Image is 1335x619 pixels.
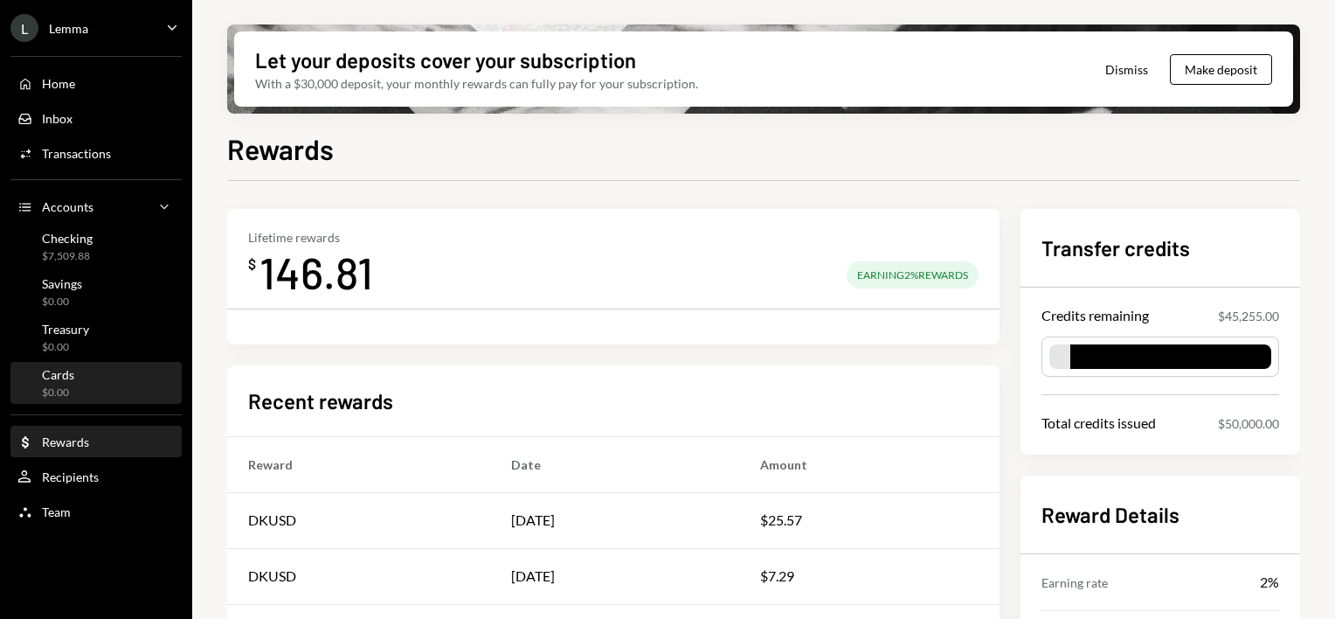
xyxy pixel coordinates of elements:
div: 2% [1260,572,1279,593]
td: DKUSD [227,492,490,548]
div: Lemma [49,21,88,36]
div: Recipients [42,469,99,484]
h2: Recent rewards [248,386,393,415]
a: Inbox [10,102,182,134]
a: Recipients [10,461,182,492]
th: Date [490,436,740,492]
div: $7,509.88 [42,249,93,264]
div: $50,000.00 [1218,414,1279,433]
a: Cards$0.00 [10,362,182,404]
a: Home [10,67,182,99]
a: Treasury$0.00 [10,316,182,358]
h1: Rewards [227,131,334,166]
h2: Transfer credits [1041,233,1279,262]
button: Dismiss [1083,49,1170,90]
th: Reward [227,436,490,492]
a: Transactions [10,137,182,169]
div: Lifetime rewards [248,230,373,245]
div: $0.00 [42,340,89,355]
td: $25.57 [739,492,1000,548]
div: Checking [42,231,93,246]
div: $0.00 [42,295,82,309]
a: Accounts [10,191,182,222]
button: Make deposit [1170,54,1272,85]
td: $7.29 [739,548,1000,604]
div: $0.00 [42,386,74,400]
div: Total credits issued [1041,413,1156,434]
a: Team [10,496,182,527]
div: Earning 2% Rewards [847,261,979,289]
div: Credits remaining [1041,305,1149,326]
div: L [10,14,38,42]
div: With a $30,000 deposit, your monthly rewards can fully pay for your subscription. [255,74,698,93]
div: Earning rate [1041,574,1108,592]
div: Let your deposits cover your subscription [255,45,636,74]
a: Rewards [10,426,182,457]
div: Rewards [42,435,89,449]
div: Cards [42,367,74,382]
th: Amount [739,436,1000,492]
div: Transactions [42,146,111,161]
div: [DATE] [511,566,555,587]
div: Inbox [42,111,73,126]
div: Treasury [42,322,89,337]
a: Savings$0.00 [10,271,182,313]
div: $ [248,255,256,273]
h2: Reward Details [1041,500,1279,529]
div: Savings [42,276,82,291]
div: Team [42,504,71,519]
div: 146.81 [259,245,373,300]
div: $45,255.00 [1218,307,1279,325]
div: Home [42,76,75,91]
td: DKUSD [227,548,490,604]
div: Accounts [42,199,93,214]
div: [DATE] [511,510,555,531]
a: Checking$7,509.88 [10,226,182,268]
